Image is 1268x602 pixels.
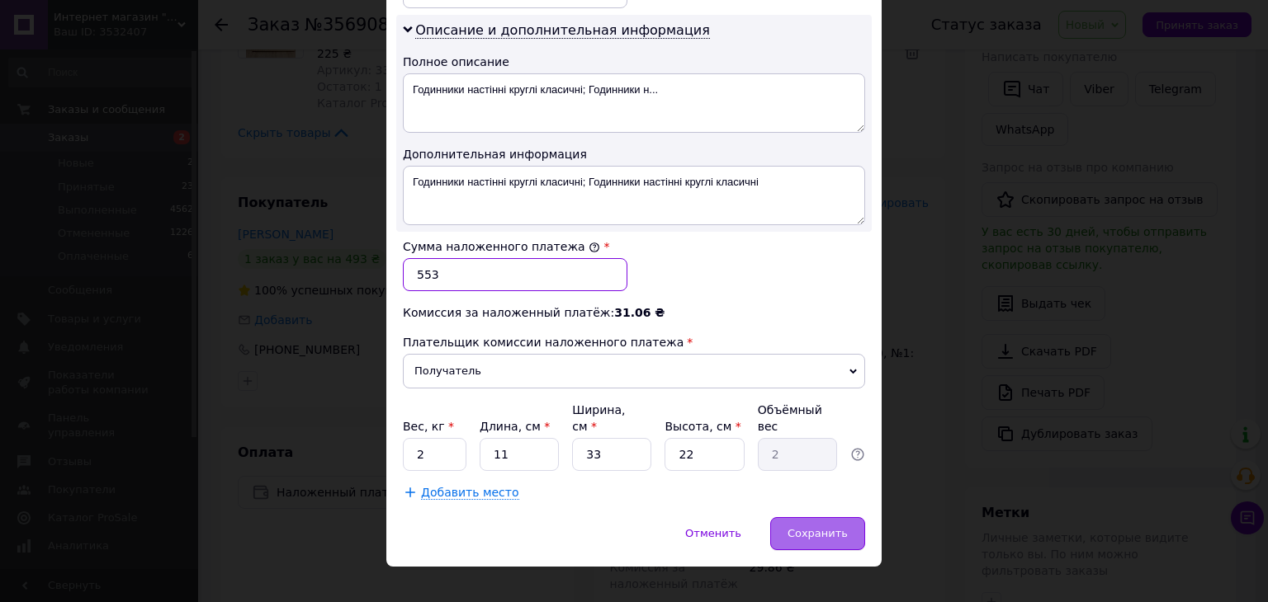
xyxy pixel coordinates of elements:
label: Вес, кг [403,420,454,433]
label: Сумма наложенного платежа [403,240,600,253]
textarea: Годинники настінні круглі класичні; Годинники настінні круглі класичні [403,166,865,225]
label: Ширина, см [572,403,625,433]
div: Комиссия за наложенный платёж: [403,304,865,321]
div: Полное описание [403,54,865,70]
span: Получатель [403,354,865,388]
div: Дополнительная информация [403,146,865,162]
textarea: Годинники настінні круглі класичні; Годинники н... [403,73,865,133]
span: Добавить место [421,486,519,500]
span: 31.06 ₴ [614,306,665,319]
label: Длина, см [480,420,550,433]
label: Высота, см [665,420,740,433]
div: Объёмный вес [758,402,837,435]
span: Описание и дополнительная информация [415,22,710,39]
span: Плательщик комиссии наложенного платежа [403,336,684,349]
span: Отменить [685,527,741,539]
span: Сохранить [788,527,848,539]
